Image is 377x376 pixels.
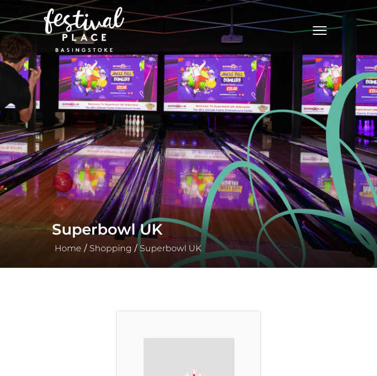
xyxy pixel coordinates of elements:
h1: Superbowl UK [52,216,325,242]
a: Shopping [87,243,134,253]
button: Toggle navigation [306,21,333,37]
a: Home [52,243,84,253]
div: / / [44,216,333,255]
img: Festival Place Logo [44,7,124,52]
a: Superbowl UK [137,243,204,253]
